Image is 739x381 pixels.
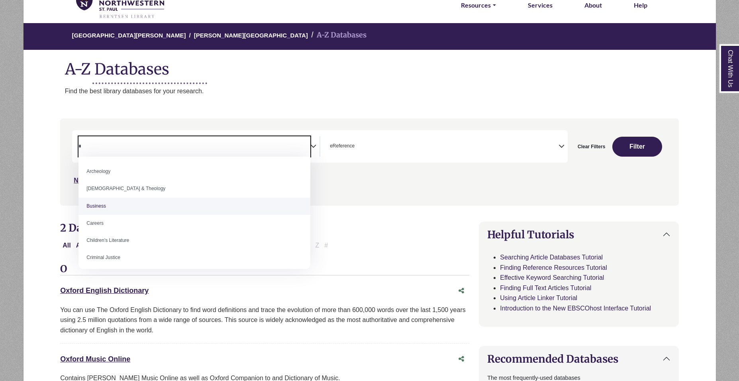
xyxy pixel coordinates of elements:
a: Introduction to the New EBSCOhost Interface Tutorial [500,305,651,312]
button: Recommended Databases [479,346,678,371]
nav: breadcrumb [23,22,716,50]
p: Find the best library databases for your research. [65,86,716,96]
button: Filter Results A [74,240,83,251]
li: Business [78,198,310,215]
li: [DEMOGRAPHIC_DATA] & Theology [78,180,310,197]
button: Share this database [453,283,469,299]
span: 2 Databases Found for: [60,221,176,234]
button: Share this database [453,352,469,367]
a: Oxford Music Online [60,355,130,363]
div: You can use The Oxford English Dictionary to find word definitions and trace the evolution of mor... [60,305,469,336]
li: Archeology [78,163,310,180]
a: Finding Reference Resources Tutorial [500,264,607,271]
button: Clear Filters [572,137,610,157]
button: Submit for Search Results [612,137,662,157]
button: Helpful Tutorials [479,222,678,247]
textarea: Search [356,144,360,150]
h1: A-Z Databases [24,54,716,78]
a: Not sure where to start? Check our Recommended Databases. [74,177,263,184]
li: Children's Literature [78,232,310,249]
li: Criminal Justice [78,249,310,266]
a: [GEOGRAPHIC_DATA][PERSON_NAME] [72,31,186,39]
button: All [60,240,73,251]
div: Alpha-list to filter by first letter of database name [60,242,331,248]
a: Using Article Linker Tutorial [500,295,577,301]
li: Careers [78,215,310,232]
li: A-Z Databases [308,29,367,41]
span: eReference [330,142,355,150]
a: [PERSON_NAME][GEOGRAPHIC_DATA] [194,31,308,39]
h3: O [60,263,469,275]
textarea: Search [78,144,310,150]
a: Effective Keyword Searching Tutorial [500,274,604,281]
a: Finding Full Text Articles Tutorial [500,285,591,291]
nav: Search filters [60,118,679,205]
a: Searching Article Databases Tutorial [500,254,603,261]
a: Oxford English Dictionary [60,287,149,295]
li: eReference [327,142,355,150]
